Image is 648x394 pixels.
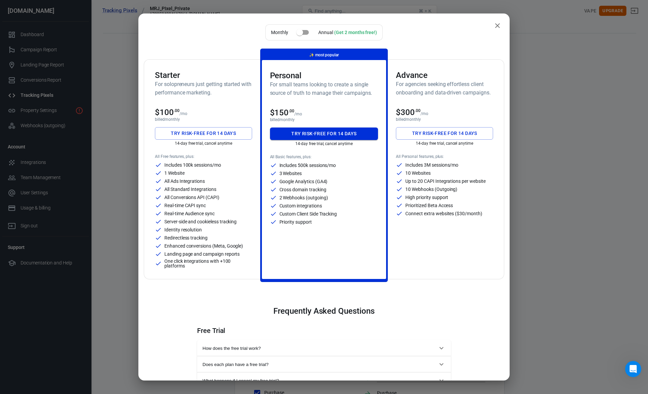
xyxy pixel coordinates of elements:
p: 2 Webhooks (outgoing) [279,195,328,200]
p: Enhanced conversions (Meta, Google) [164,244,243,248]
h6: For solopreneurs just getting started with performance marketing. [155,80,252,97]
p: All Conversions API (CAPI) [164,195,219,200]
p: Identity resolution [164,227,202,232]
p: Monthly [271,29,288,36]
p: most popular [309,52,339,59]
p: Landing page and campaign reports [164,252,240,256]
p: billed monthly [155,117,252,122]
button: Does each plan have a free trial? [197,356,451,372]
p: billed monthly [270,117,378,122]
p: Includes 100k sessions/mo [164,163,221,167]
sup: .00 [174,108,180,113]
p: /mo [421,111,428,116]
span: magic [309,53,314,57]
button: Try risk-free for 14 days [270,128,378,140]
button: Try risk-free for 14 days [155,127,252,140]
p: Google Analytics (GA4) [279,179,328,184]
p: 14-day free trial, cancel anytime [155,141,252,146]
p: Real-time Audience sync [164,211,215,216]
h3: Personal [270,71,378,80]
p: All Ads Integrations [164,179,205,184]
button: close [491,19,504,32]
h3: Frequently Asked Questions [197,306,451,316]
p: Connect extra websites ($30/month) [405,211,482,216]
h4: Free Trial [197,327,451,335]
p: Prioritized Beta Access [405,203,453,208]
p: 14-day free trial, cancel anytime [396,141,493,146]
iframe: Intercom live chat [625,361,641,377]
button: How does the free trial work? [197,340,451,356]
span: How does the free trial work? [202,346,437,351]
p: All Personal features, plus: [396,154,493,159]
p: All Free features, plus: [155,154,252,159]
p: One click integrations with +100 platforms [164,259,252,268]
p: Includes 3M sessions/mo [405,163,458,167]
p: Priority support [279,220,312,224]
button: Try risk-free for 14 days [396,127,493,140]
p: High priority support [405,195,448,200]
h3: Starter [155,71,252,80]
p: 14-day free trial, cancel anytime [270,141,378,146]
p: All Standard Integrations [164,187,216,192]
h3: Advance [396,71,493,80]
p: All Basic features, plus: [270,154,378,159]
h6: For agencies seeking effortless client onboarding and data-driven campaigns. [396,80,493,97]
div: Annual [318,29,377,36]
sup: .00 [415,108,421,113]
p: Custom Client Side Tracking [279,212,337,216]
p: /mo [180,111,187,116]
sup: .00 [289,109,294,113]
span: $150 [270,108,295,117]
button: What happens if I cancel my free trial? [197,372,451,389]
p: Custom integrations [279,203,322,208]
p: 3 Websites [279,171,302,176]
span: $300 [396,108,421,117]
span: What happens if I cancel my free trial? [202,378,437,383]
h6: For small teams looking to create a single source of truth to manage their campaigns. [270,80,378,97]
p: Up to 20 CAPI Integrations per website [405,179,485,184]
p: /mo [294,112,302,116]
p: Includes 500k sessions/mo [279,163,336,168]
p: Cross domain tracking [279,187,326,192]
p: 1 Website [164,171,185,175]
p: billed monthly [396,117,493,122]
span: $100 [155,108,180,117]
p: Server-side and cookieless tracking [164,219,237,224]
p: 10 Websites [405,171,430,175]
span: Does each plan have a free trial? [202,362,437,367]
p: Real-time CAPI sync [164,203,206,208]
div: (Get 2 months free!) [334,30,377,35]
p: 10 Webhooks (Outgoing) [405,187,457,192]
p: Redirectless tracking [164,235,208,240]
